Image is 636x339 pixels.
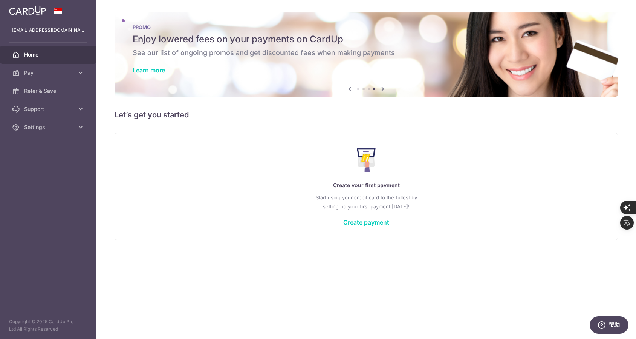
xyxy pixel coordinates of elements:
[133,48,600,57] h6: See our list of ongoing promos and get discounted fees when making payments
[357,148,376,172] img: Make Payment
[24,123,74,131] span: Settings
[130,193,602,211] p: Start using your credit card to the fullest by setting up your first payment [DATE]!
[24,51,74,59] span: Home
[115,12,618,97] img: Latest Promos banner
[343,219,389,226] a: Create payment
[9,6,46,15] img: CardUp
[12,26,84,34] p: [EMAIL_ADDRESS][DOMAIN_NAME]
[115,109,618,121] h5: Let’s get you started
[24,105,74,113] span: Support
[133,66,165,74] a: Learn more
[130,181,602,190] p: Create your first payment
[133,33,600,45] h5: Enjoy lowered fees on your payments on CardUp
[24,87,74,95] span: Refer & Save
[24,69,74,77] span: Pay
[589,316,628,335] iframe: 打开一个小组件，您可以在其中找到更多信息
[133,24,600,30] p: PROMO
